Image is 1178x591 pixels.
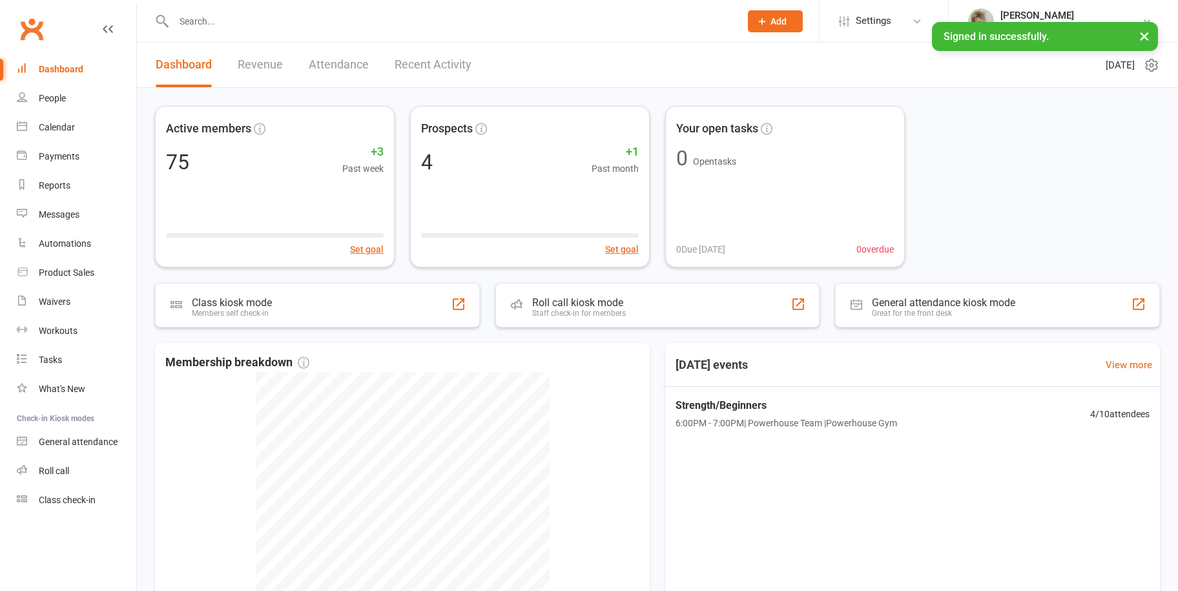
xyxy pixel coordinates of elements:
[693,156,736,167] span: Open tasks
[395,43,471,87] a: Recent Activity
[872,296,1015,309] div: General attendance kiosk mode
[192,309,272,318] div: Members self check-in
[17,229,136,258] a: Automations
[350,242,384,256] button: Set goal
[17,457,136,486] a: Roll call
[1000,21,1142,33] div: Powerhouse Physiotherapy Pty Ltd
[17,287,136,316] a: Waivers
[605,242,639,256] button: Set goal
[748,10,803,32] button: Add
[532,296,626,309] div: Roll call kiosk mode
[17,113,136,142] a: Calendar
[17,375,136,404] a: What's New
[592,161,639,176] span: Past month
[421,152,433,172] div: 4
[944,30,1049,43] span: Signed in successfully.
[17,84,136,113] a: People
[17,316,136,346] a: Workouts
[17,171,136,200] a: Reports
[342,143,384,161] span: +3
[676,242,725,256] span: 0 Due [DATE]
[342,161,384,176] span: Past week
[238,43,283,87] a: Revenue
[17,55,136,84] a: Dashboard
[39,466,69,476] div: Roll call
[856,6,891,36] span: Settings
[39,122,75,132] div: Calendar
[39,209,79,220] div: Messages
[192,296,272,309] div: Class kiosk mode
[1000,10,1142,21] div: [PERSON_NAME]
[170,12,731,30] input: Search...
[592,143,639,161] span: +1
[309,43,369,87] a: Attendance
[676,119,758,138] span: Your open tasks
[39,326,77,336] div: Workouts
[532,309,626,318] div: Staff check-in for members
[15,13,48,45] a: Clubworx
[676,397,897,414] span: Strength/Beginners
[39,495,96,505] div: Class check-in
[665,353,758,377] h3: [DATE] events
[39,93,66,103] div: People
[676,148,688,169] div: 0
[166,119,251,138] span: Active members
[17,142,136,171] a: Payments
[39,180,70,191] div: Reports
[1106,57,1135,73] span: [DATE]
[39,238,91,249] div: Automations
[856,242,894,256] span: 0 overdue
[166,152,189,172] div: 75
[676,416,897,430] span: 6:00PM - 7:00PM | Powerhouse Team | Powerhouse Gym
[17,346,136,375] a: Tasks
[1106,357,1152,373] a: View more
[1090,407,1150,421] span: 4 / 10 attendees
[165,353,309,372] span: Membership breakdown
[39,151,79,161] div: Payments
[17,428,136,457] a: General attendance kiosk mode
[872,309,1015,318] div: Great for the front desk
[17,200,136,229] a: Messages
[39,64,83,74] div: Dashboard
[39,267,94,278] div: Product Sales
[39,296,70,307] div: Waivers
[1133,22,1156,50] button: ×
[421,119,473,138] span: Prospects
[156,43,212,87] a: Dashboard
[770,16,787,26] span: Add
[17,258,136,287] a: Product Sales
[17,486,136,515] a: Class kiosk mode
[39,384,85,394] div: What's New
[39,437,118,447] div: General attendance
[968,8,994,34] img: thumb_image1590539733.png
[39,355,62,365] div: Tasks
